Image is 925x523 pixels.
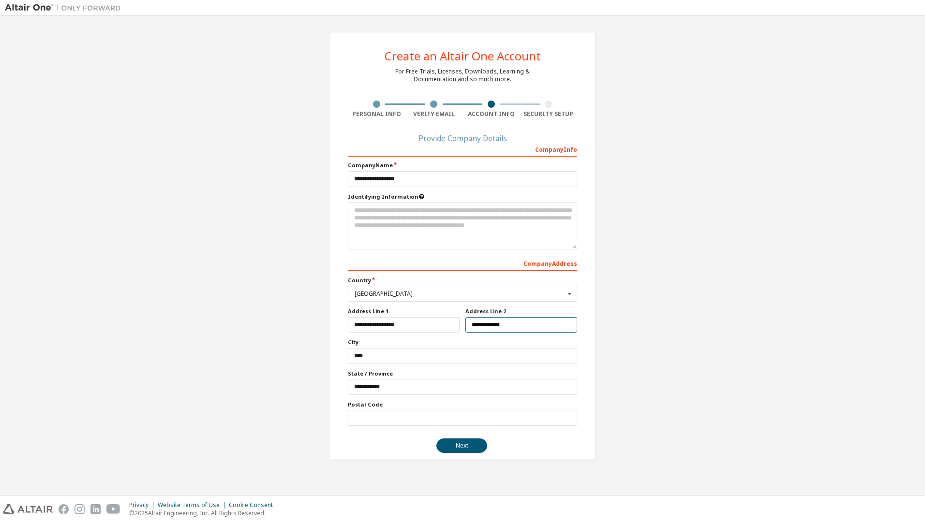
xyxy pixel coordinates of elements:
[405,110,463,118] div: Verify Email
[348,401,577,408] label: Postal Code
[158,501,229,509] div: Website Terms of Use
[59,504,69,514] img: facebook.svg
[106,504,120,514] img: youtube.svg
[129,501,158,509] div: Privacy
[355,291,565,297] div: [GEOGRAPHIC_DATA]
[348,338,577,346] label: City
[75,504,85,514] img: instagram.svg
[90,504,101,514] img: linkedin.svg
[462,110,520,118] div: Account Info
[5,3,126,13] img: Altair One
[348,370,577,378] label: State / Province
[348,255,577,271] div: Company Address
[229,501,279,509] div: Cookie Consent
[520,110,578,118] div: Security Setup
[348,193,577,201] label: Please provide any information that will help our support team identify your company. Email and n...
[395,68,530,83] div: For Free Trials, Licenses, Downloads, Learning & Documentation and so much more.
[348,110,405,118] div: Personal Info
[348,135,577,141] div: Provide Company Details
[436,438,487,453] button: Next
[465,307,577,315] label: Address Line 2
[348,276,577,284] label: Country
[348,141,577,157] div: Company Info
[348,161,577,169] label: Company Name
[129,509,279,517] p: © 2025 Altair Engineering, Inc. All Rights Reserved.
[3,504,53,514] img: altair_logo.svg
[385,50,541,62] div: Create an Altair One Account
[348,307,460,315] label: Address Line 1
